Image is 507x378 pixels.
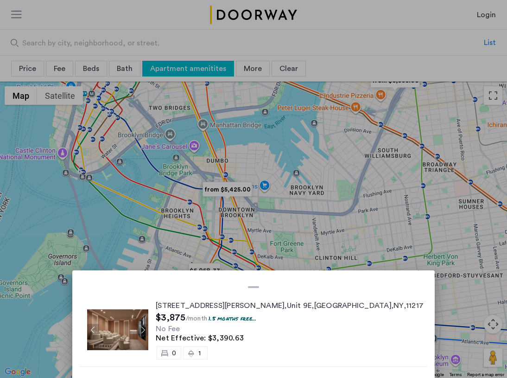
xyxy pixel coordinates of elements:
span: NY [393,302,404,309]
span: Net Effective: $3,390.63 [156,334,244,342]
img: Apartment photo [87,309,148,350]
button: Previous apartment [87,324,99,336]
span: [STREET_ADDRESS][PERSON_NAME] [156,302,285,309]
span: 0 [172,350,176,357]
span: $3,875 [156,313,186,322]
p: 1.5 months free... [209,314,257,322]
button: Next apartment [137,324,148,336]
span: [GEOGRAPHIC_DATA] [314,302,392,309]
div: , , , , [156,300,425,311]
span: Unit 9E [287,302,312,309]
span: No Fee [156,325,180,333]
sub: /month [186,315,208,322]
span: 1 [198,350,201,357]
span: 11217 [406,302,424,309]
